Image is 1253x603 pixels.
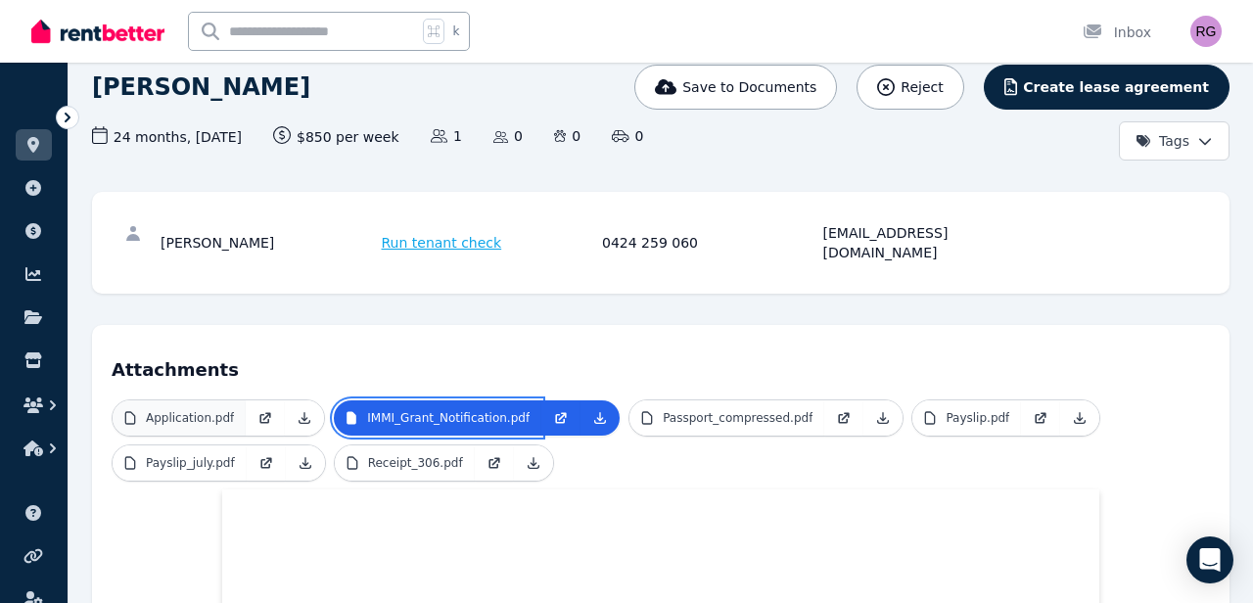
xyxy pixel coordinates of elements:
[382,233,502,253] span: Run tenant check
[863,400,903,436] a: Download Attachment
[246,400,285,436] a: Open in new Tab
[612,126,643,146] span: 0
[334,400,541,436] a: IMMI_Grant_Notification.pdf
[1119,121,1230,161] button: Tags
[431,126,462,146] span: 1
[1023,77,1209,97] span: Create lease agreement
[247,445,286,481] a: Open in new Tab
[946,410,1009,426] p: Payslip.pdf
[146,455,235,471] p: Payslip_july.pdf
[1190,16,1222,47] img: Russel Gordon
[984,65,1230,110] button: Create lease agreement
[1186,536,1233,583] div: Open Intercom Messenger
[1021,400,1060,436] a: Open in new Tab
[912,400,1021,436] a: Payslip.pdf
[824,400,863,436] a: Open in new Tab
[286,445,325,481] a: Download Attachment
[823,223,1039,262] div: [EMAIL_ADDRESS][DOMAIN_NAME]
[663,410,812,426] p: Passport_compressed.pdf
[475,445,514,481] a: Open in new Tab
[113,400,246,436] a: Application.pdf
[31,17,164,46] img: RentBetter
[273,126,399,147] span: $850 per week
[368,455,463,471] p: Receipt_306.pdf
[541,400,580,436] a: Open in new Tab
[634,65,838,110] button: Save to Documents
[285,400,324,436] a: Download Attachment
[580,400,620,436] a: Download Attachment
[493,126,523,146] span: 0
[1083,23,1151,42] div: Inbox
[602,223,817,262] div: 0424 259 060
[92,126,242,147] span: 24 months , [DATE]
[335,445,475,481] a: Receipt_306.pdf
[682,77,816,97] span: Save to Documents
[112,345,1210,384] h4: Attachments
[514,445,553,481] a: Download Attachment
[857,65,963,110] button: Reject
[1136,131,1189,151] span: Tags
[901,77,943,97] span: Reject
[92,71,310,103] h1: [PERSON_NAME]
[1060,400,1099,436] a: Download Attachment
[367,410,530,426] p: IMMI_Grant_Notification.pdf
[161,223,376,262] div: [PERSON_NAME]
[146,410,234,426] p: Application.pdf
[629,400,824,436] a: Passport_compressed.pdf
[554,126,580,146] span: 0
[113,445,247,481] a: Payslip_july.pdf
[452,23,459,39] span: k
